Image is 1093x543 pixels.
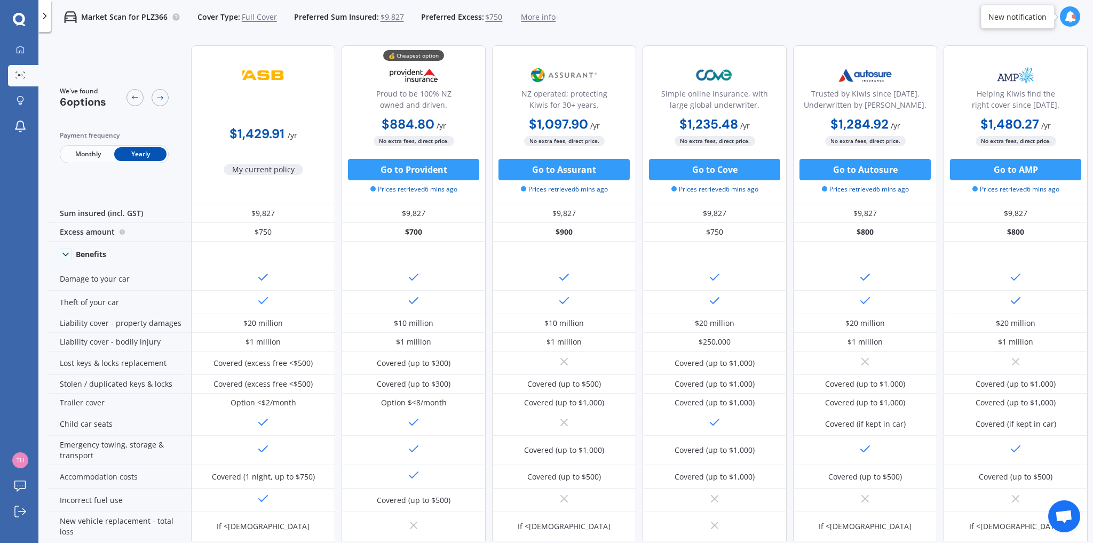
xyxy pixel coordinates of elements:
[47,333,191,352] div: Liability cover - bodily injury
[652,88,778,115] div: Simple online insurance, with large global underwriter.
[828,472,902,482] div: Covered (up to $500)
[529,116,588,132] b: $1,097.90
[699,337,731,347] div: $250,000
[524,136,605,146] span: No extra fees, direct price.
[243,318,283,329] div: $20 million
[679,62,750,89] img: Cove.webp
[288,130,297,140] span: / yr
[421,12,484,22] span: Preferred Excess:
[197,12,240,22] span: Cover Type:
[976,419,1056,429] div: Covered (if kept in car)
[980,62,1051,89] img: AMP.webp
[845,318,885,329] div: $20 million
[47,291,191,314] div: Theft of your car
[64,11,77,23] img: car.f15378c7a67c060ca3f3.svg
[643,223,787,242] div: $750
[825,136,906,146] span: No extra fees, direct price.
[675,445,755,456] div: Covered (up to $1,000)
[114,147,167,161] span: Yearly
[675,136,755,146] span: No extra fees, direct price.
[217,521,310,532] div: If <[DEMOGRAPHIC_DATA]
[342,223,486,242] div: $700
[822,185,909,194] span: Prices retrieved 6 mins ago
[675,472,755,482] div: Covered (up to $1,000)
[524,445,604,456] div: Covered (up to $1,000)
[848,337,883,347] div: $1 million
[396,337,431,347] div: $1 million
[649,159,780,180] button: Go to Cove
[793,223,937,242] div: $800
[527,472,601,482] div: Covered (up to $500)
[47,489,191,512] div: Incorrect fuel use
[228,62,298,89] img: ASB.png
[976,136,1056,146] span: No extra fees, direct price.
[498,159,630,180] button: Go to Assurant
[47,375,191,394] div: Stolen / duplicated keys & locks
[378,62,449,89] img: Provident.png
[976,379,1056,389] div: Covered (up to $1,000)
[675,358,755,369] div: Covered (up to $1,000)
[245,337,281,347] div: $1 million
[47,394,191,412] div: Trailer cover
[47,512,191,541] div: New vehicle replacement - total loss
[47,204,191,223] div: Sum insured (incl. GST)
[521,12,556,22] span: More info
[231,397,296,408] div: Option <$2/month
[47,412,191,436] div: Child car seats
[1048,500,1080,532] a: Open chat
[348,159,479,180] button: Go to Provident
[501,88,627,115] div: NZ operated; protecting Kiwis for 30+ years.
[590,121,600,131] span: / yr
[377,358,450,369] div: Covered (up to $300)
[950,159,1081,180] button: Go to AMP
[979,472,1052,482] div: Covered (up to $500)
[213,358,313,369] div: Covered (excess free <$500)
[60,95,106,109] span: 6 options
[996,318,1035,329] div: $20 million
[351,88,477,115] div: Proud to be 100% NZ owned and driven.
[740,121,750,131] span: / yr
[1041,121,1051,131] span: / yr
[342,204,486,223] div: $9,827
[60,86,106,96] span: We've found
[374,136,454,146] span: No extra fees, direct price.
[492,223,636,242] div: $900
[802,88,928,115] div: Trusted by Kiwis since [DATE]. Underwritten by [PERSON_NAME].
[518,521,611,532] div: If <[DEMOGRAPHIC_DATA]
[944,223,1088,242] div: $800
[969,521,1062,532] div: If <[DEMOGRAPHIC_DATA]
[224,164,303,175] span: My current policy
[891,121,900,131] span: / yr
[830,62,900,89] img: Autosure.webp
[437,121,446,131] span: / yr
[213,379,313,389] div: Covered (excess free <$500)
[825,397,905,408] div: Covered (up to $1,000)
[229,125,284,142] b: $1,429.91
[382,116,434,132] b: $884.80
[998,337,1033,347] div: $1 million
[976,397,1056,408] div: Covered (up to $1,000)
[695,318,734,329] div: $20 million
[980,116,1039,132] b: $1,480.27
[529,62,599,89] img: Assurant.png
[47,352,191,375] div: Lost keys & locks replacement
[830,116,889,132] b: $1,284.92
[381,12,404,22] span: $9,827
[370,185,457,194] span: Prices retrieved 6 mins ago
[825,379,905,389] div: Covered (up to $1,000)
[47,436,191,465] div: Emergency towing, storage & transport
[524,397,604,408] div: Covered (up to $1,000)
[394,318,433,329] div: $10 million
[76,250,106,259] div: Benefits
[988,11,1047,22] div: New notification
[819,521,912,532] div: If <[DEMOGRAPHIC_DATA]
[191,204,335,223] div: $9,827
[47,267,191,291] div: Damage to your car
[47,314,191,333] div: Liability cover - property damages
[377,379,450,389] div: Covered (up to $300)
[675,397,755,408] div: Covered (up to $1,000)
[521,185,608,194] span: Prices retrieved 6 mins ago
[383,50,444,61] div: 💰 Cheapest option
[671,185,758,194] span: Prices retrieved 6 mins ago
[294,12,379,22] span: Preferred Sum Insured:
